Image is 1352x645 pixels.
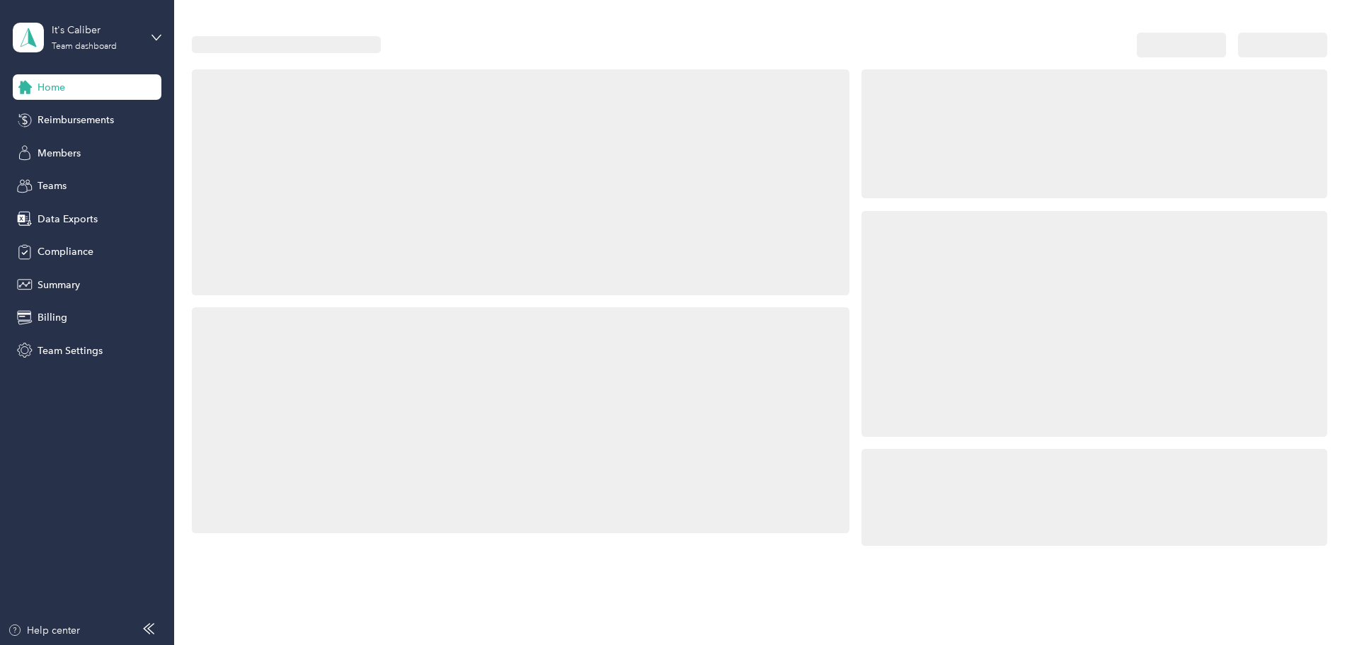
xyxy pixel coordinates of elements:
[38,178,67,193] span: Teams
[52,23,140,38] div: It's Caliber
[38,278,80,292] span: Summary
[38,343,103,358] span: Team Settings
[8,623,80,638] button: Help center
[38,310,67,325] span: Billing
[38,244,93,259] span: Compliance
[38,146,81,161] span: Members
[38,113,114,127] span: Reimbursements
[38,80,65,95] span: Home
[52,42,117,51] div: Team dashboard
[38,212,98,227] span: Data Exports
